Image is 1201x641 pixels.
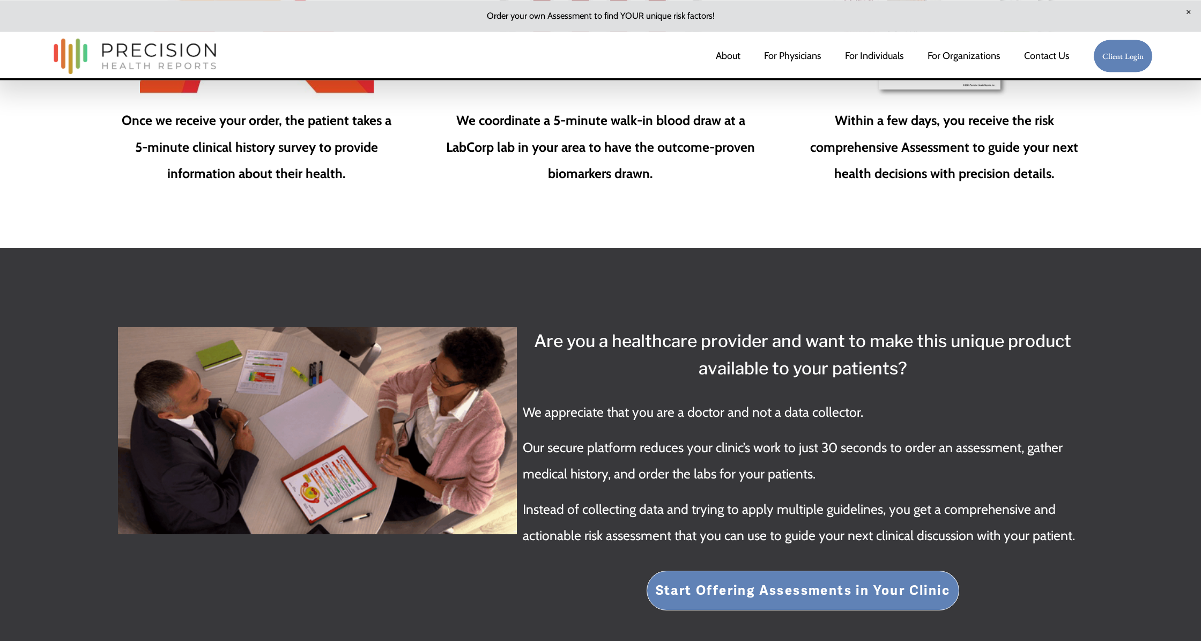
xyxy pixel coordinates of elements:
p: Instead of collecting data and trying to apply multiple guidelines, you get a comprehensive and a... [523,496,1083,549]
a: About [716,45,740,67]
a: For Individuals [845,45,903,67]
a: For Physicians [764,45,821,67]
span: For Organizations [928,46,1000,65]
a: Contact Us [1024,45,1069,67]
p: We appreciate that you are a doctor and not a data collector. [523,399,1083,426]
strong: Within a few days, you receive the risk comprehensive Assessment to guide your next health decisi... [810,112,1081,181]
a: Start Offering Assessments in Your Clinic [647,571,959,610]
a: folder dropdown [928,45,1000,67]
h3: Are you a healthcare provider and want to make this unique product available to your patients? [523,327,1083,382]
iframe: Chat Widget [1147,590,1201,641]
strong: We coordinate a 5-minute walk-in blood draw at a LabCorp lab in your area to have the outcome-pro... [446,112,758,181]
p: Our secure platform reduces your clinic’s work to just 30 seconds to order an assessment, gather ... [523,434,1083,488]
strong: Once we receive your order, the patient takes a 5-minute clinical history survey to provide infor... [122,112,395,181]
img: Precision Health Reports [48,33,222,79]
a: Client Login [1093,39,1153,73]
